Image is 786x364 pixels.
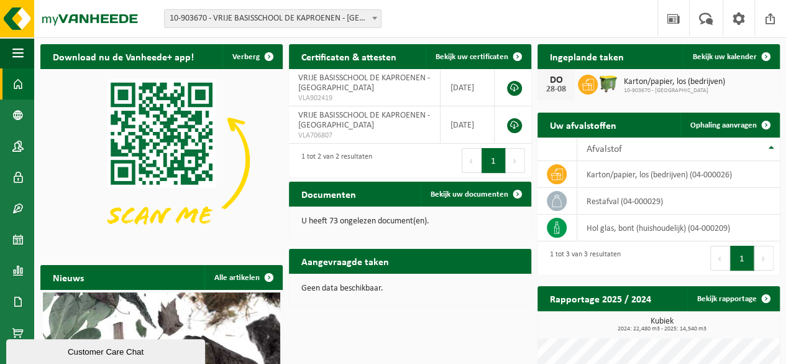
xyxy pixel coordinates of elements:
td: karton/papier, los (bedrijven) (04-000026) [577,161,780,188]
h2: Rapportage 2025 / 2024 [537,286,664,310]
p: Geen data beschikbaar. [301,284,519,293]
h2: Nieuws [40,265,96,289]
span: 10-903670 - VRIJE BASISSCHOOL DE KAPROENEN - KAPRIJKE [165,10,381,27]
span: Karton/papier, los (bedrijven) [624,77,725,87]
a: Alle artikelen [204,265,281,290]
div: 1 tot 2 van 2 resultaten [295,147,372,174]
span: VLA902419 [298,93,431,103]
a: Bekijk rapportage [687,286,779,311]
td: restafval (04-000029) [577,188,780,215]
button: Previous [462,148,482,173]
span: VRIJE BASISSCHOOL DE KAPROENEN - [GEOGRAPHIC_DATA] [298,111,430,130]
h2: Uw afvalstoffen [537,113,629,137]
span: Bekijk uw certificaten [436,53,508,61]
h2: Certificaten & attesten [289,44,409,68]
button: Previous [710,246,730,271]
span: Afvalstof [587,144,622,154]
span: Bekijk uw documenten [431,190,508,198]
a: Bekijk uw certificaten [426,44,530,69]
img: WB-1100-HPE-GN-50 [598,73,619,94]
button: 1 [482,148,506,173]
img: Download de VHEPlus App [40,69,283,251]
span: 2024: 22,480 m3 - 2025: 14,540 m3 [544,326,780,332]
td: [DATE] [441,69,495,106]
h2: Download nu de Vanheede+ app! [40,44,206,68]
span: 10-903670 - [GEOGRAPHIC_DATA] [624,87,725,95]
h2: Documenten [289,182,368,206]
h2: Aangevraagde taken [289,249,401,273]
div: DO [544,75,569,85]
span: Bekijk uw kalender [693,53,757,61]
a: Ophaling aanvragen [680,113,779,138]
button: 1 [730,246,754,271]
iframe: chat widget [6,337,208,364]
a: Bekijk uw documenten [421,182,530,207]
span: Ophaling aanvragen [690,121,757,129]
div: 1 tot 3 van 3 resultaten [544,245,621,272]
span: 10-903670 - VRIJE BASISSCHOOL DE KAPROENEN - KAPRIJKE [164,9,382,28]
button: Next [754,246,774,271]
a: Bekijk uw kalender [683,44,779,69]
button: Next [506,148,525,173]
span: VRIJE BASISSCHOOL DE KAPROENEN - [GEOGRAPHIC_DATA] [298,73,430,93]
h3: Kubiek [544,317,780,332]
button: Verberg [222,44,281,69]
p: U heeft 73 ongelezen document(en). [301,217,519,226]
span: VLA706807 [298,131,431,141]
td: hol glas, bont (huishoudelijk) (04-000209) [577,215,780,241]
h2: Ingeplande taken [537,44,636,68]
td: [DATE] [441,106,495,144]
span: Verberg [232,53,260,61]
div: 28-08 [544,85,569,94]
